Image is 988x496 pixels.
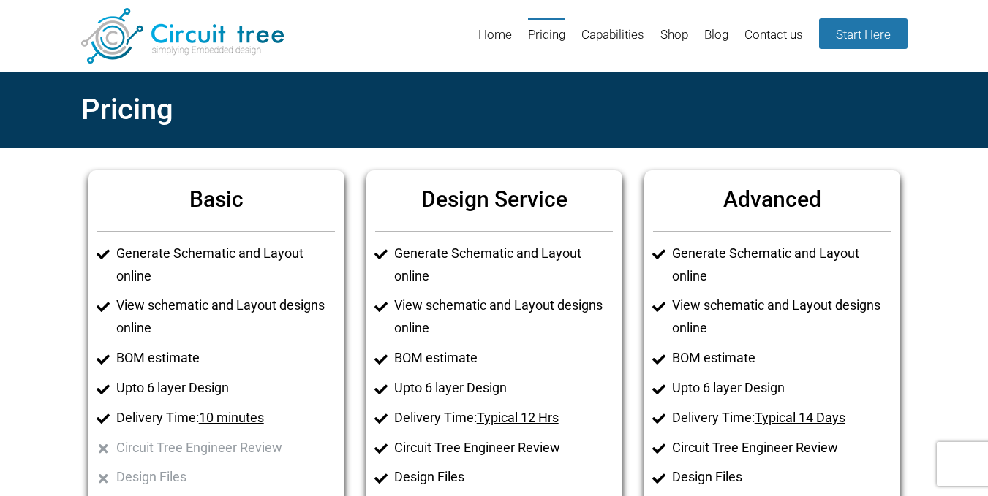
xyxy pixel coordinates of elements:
a: Pricing [528,18,565,65]
li: Design Files [394,466,613,489]
h6: Advanced [653,179,891,219]
a: Contact us [744,18,803,65]
li: Design Files [116,466,335,489]
li: BOM estimate [116,347,335,370]
li: Circuit Tree Engineer Review [672,437,891,459]
li: Generate Schematic and Layout online [672,243,891,288]
h2: Pricing [81,85,908,135]
img: Circuit Tree [81,8,284,64]
li: View schematic and Layout designs online [394,294,613,340]
li: Upto 6 layer Design [394,377,613,400]
h6: Basic [97,179,335,219]
li: BOM estimate [394,347,613,370]
li: Upto 6 layer Design [116,377,335,400]
li: View schematic and Layout designs online [116,294,335,340]
a: Capabilities [581,18,644,65]
a: Blog [704,18,728,65]
a: Shop [660,18,688,65]
h6: Design Service [375,179,613,219]
li: Circuit Tree Engineer Review [394,437,613,459]
u: 10 minutes [199,410,264,425]
a: Home [478,18,512,65]
li: Upto 6 layer Design [672,377,891,400]
li: Circuit Tree Engineer Review [116,437,335,459]
li: Design Files [672,466,891,489]
u: Typical 12 Hrs [477,410,559,425]
li: Delivery Time: [116,407,335,430]
li: Delivery Time: [672,407,891,430]
a: Start Here [819,18,908,49]
li: BOM estimate [672,347,891,370]
li: View schematic and Layout designs online [672,294,891,340]
li: Generate Schematic and Layout online [394,243,613,288]
li: Generate Schematic and Layout online [116,243,335,288]
u: Typical 14 Days [755,410,845,425]
li: Delivery Time: [394,407,613,430]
